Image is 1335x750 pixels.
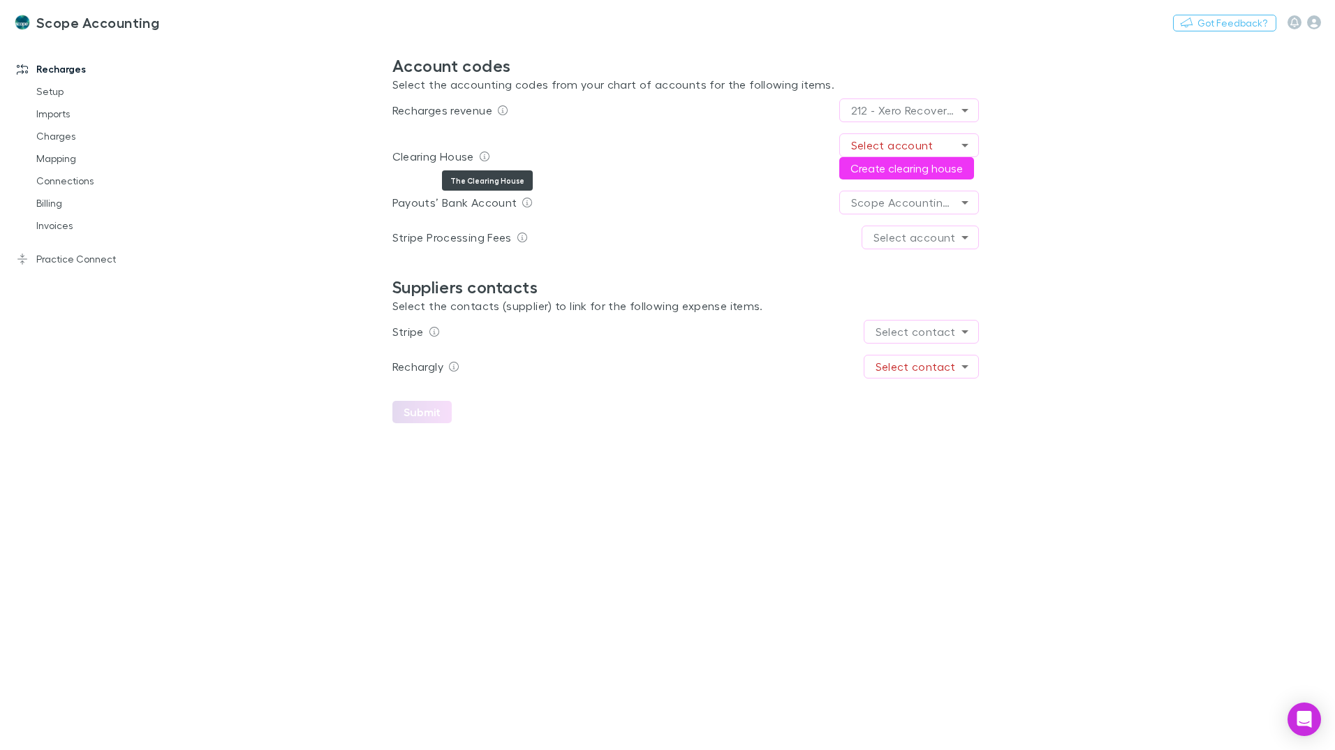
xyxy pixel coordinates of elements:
[1173,15,1276,31] button: Got Feedback?
[14,14,31,31] img: Scope Accounting's Logo
[36,14,159,31] h3: Scope Accounting
[862,226,978,249] div: Select account
[392,102,492,119] p: Recharges revenue
[22,170,189,192] a: Connections
[864,355,978,378] div: Select contact
[1288,703,1321,736] div: Open Intercom Messenger
[22,147,189,170] a: Mapping
[840,191,978,214] div: Scope Accounting Pty Ltd
[392,229,512,246] p: Stripe Processing Fees
[392,323,424,340] p: Stripe
[22,80,189,103] a: Setup
[22,125,189,147] a: Charges
[840,99,978,122] div: 212 - Xero Recoveries
[392,277,979,297] h2: Suppliers contacts
[6,6,168,39] a: Scope Accounting
[392,401,452,423] button: Submit
[839,157,974,179] button: Create clearing house
[22,214,189,237] a: Invoices
[840,134,978,156] div: Select account
[392,194,517,211] p: Payouts’ Bank Account
[22,103,189,125] a: Imports
[392,358,443,375] p: Rechargly
[392,56,979,76] h2: Account codes
[22,192,189,214] a: Billing
[392,148,474,165] p: Clearing House
[3,248,189,270] a: Practice Connect
[392,297,979,314] p: Select the contacts (supplier) to link for the following expense items.
[864,321,978,343] div: Select contact
[3,58,189,80] a: Recharges
[392,76,979,93] p: Select the accounting codes from your chart of accounts for the following items.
